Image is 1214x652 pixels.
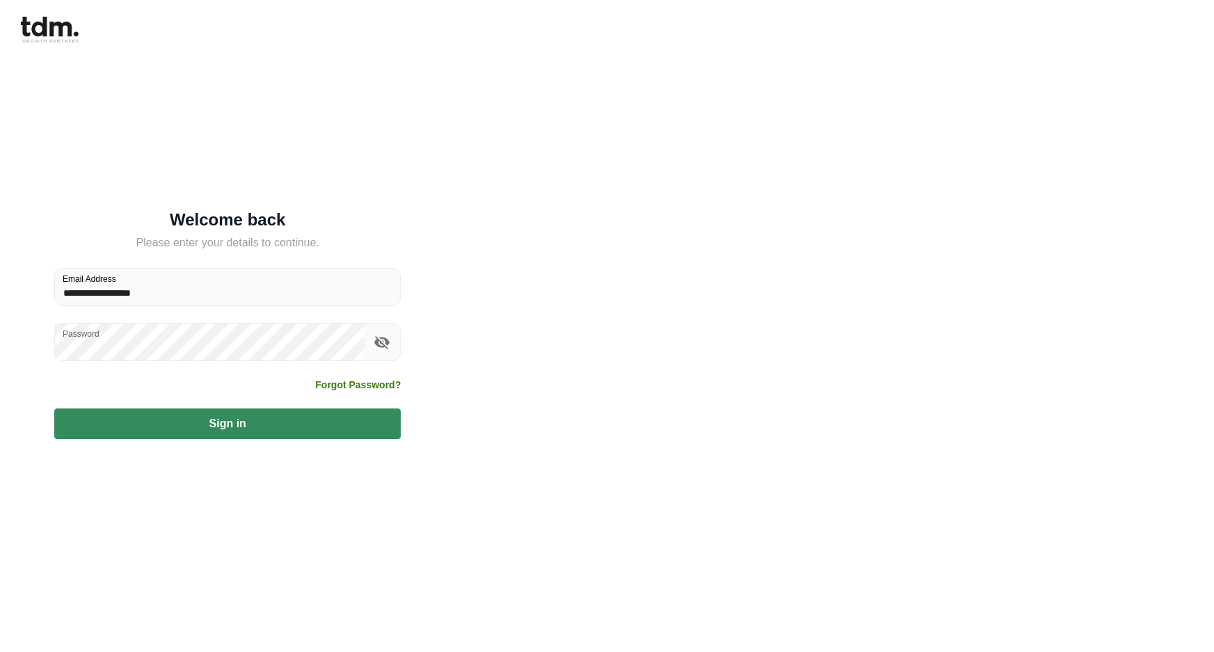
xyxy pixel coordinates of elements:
[370,331,394,354] button: toggle password visibility
[315,378,401,392] a: Forgot Password?
[63,328,99,340] label: Password
[54,234,401,251] h5: Please enter your details to continue.
[63,273,116,285] label: Email Address
[54,408,401,439] button: Sign in
[54,213,401,227] h5: Welcome back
